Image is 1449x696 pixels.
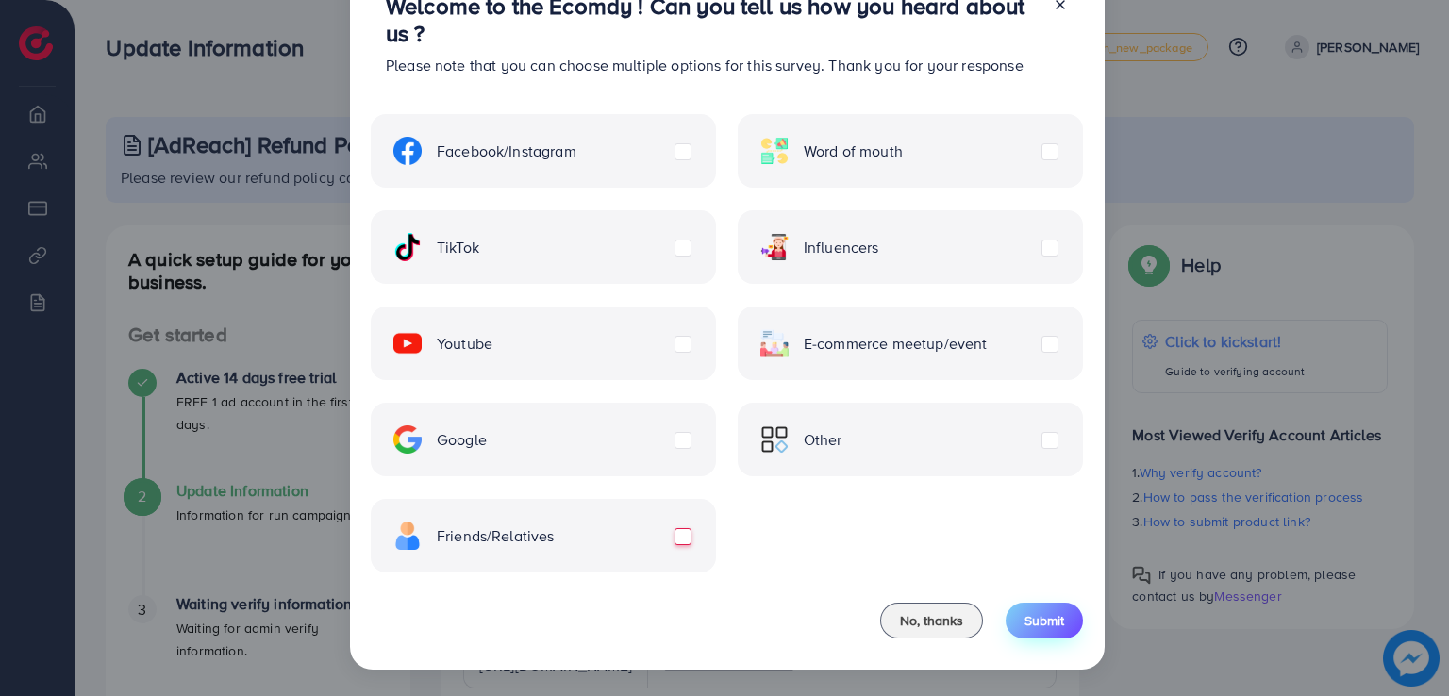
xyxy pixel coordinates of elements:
[804,333,988,355] span: E-commerce meetup/event
[900,611,963,630] span: No, thanks
[437,237,479,258] span: TikTok
[386,54,1038,76] p: Please note that you can choose multiple options for this survey. Thank you for your response
[880,603,983,638] button: No, thanks
[393,329,422,357] img: ic-youtube.715a0ca2.svg
[1024,611,1064,630] span: Submit
[393,522,422,550] img: ic-freind.8e9a9d08.svg
[437,333,492,355] span: Youtube
[760,425,789,454] img: ic-other.99c3e012.svg
[804,429,842,451] span: Other
[760,137,789,165] img: ic-word-of-mouth.a439123d.svg
[393,137,422,165] img: ic-facebook.134605ef.svg
[437,141,576,162] span: Facebook/Instagram
[760,329,789,357] img: ic-ecommerce.d1fa3848.svg
[760,233,789,261] img: ic-influencers.a620ad43.svg
[804,237,879,258] span: Influencers
[393,425,422,454] img: ic-google.5bdd9b68.svg
[393,233,422,261] img: ic-tiktok.4b20a09a.svg
[1006,603,1083,638] button: Submit
[437,525,555,547] span: Friends/Relatives
[804,141,903,162] span: Word of mouth
[437,429,487,451] span: Google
